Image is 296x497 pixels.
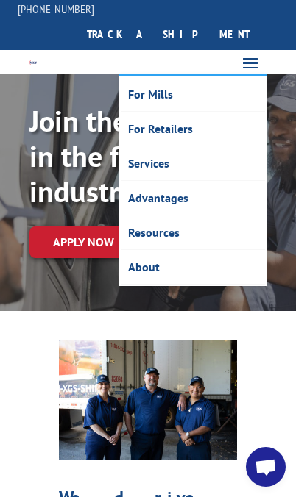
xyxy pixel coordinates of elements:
a: track a shipment [76,18,261,50]
a: Apply now [29,226,138,258]
img: TunnelHill_52 [59,340,237,459]
strong: Join the best team in the flooring industry. [29,101,258,210]
a: [PHONE_NUMBER] [18,1,94,16]
a: Services [121,146,265,181]
a: Resources [121,215,265,250]
a: For Mills [121,77,265,112]
a: About [121,250,265,285]
a: Advantages [121,181,265,215]
a: For Retailers [121,112,265,146]
div: Open chat [246,447,286,487]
